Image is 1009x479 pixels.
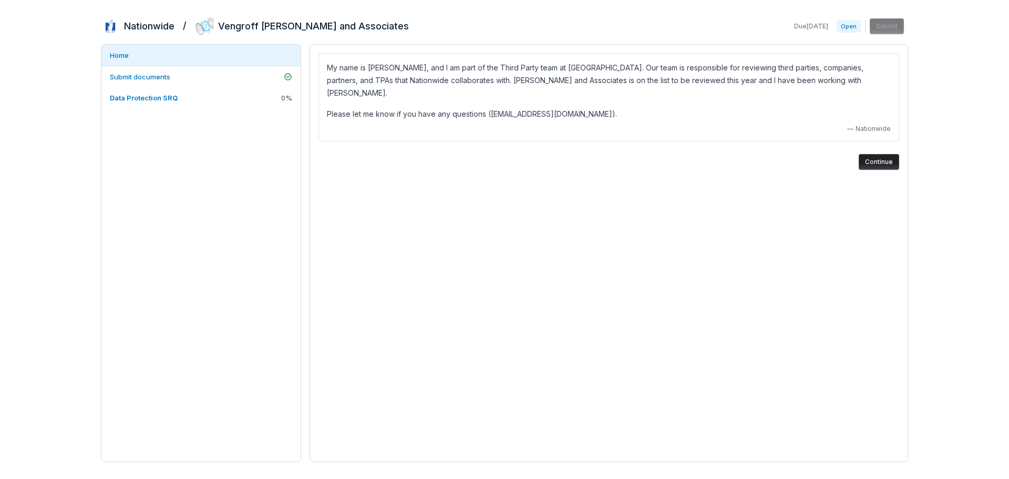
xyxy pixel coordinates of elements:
h2: Nationwide [124,19,174,33]
span: — [847,125,853,133]
span: 0 % [281,93,292,103]
p: Please let me know if you have any questions ([EMAIL_ADDRESS][DOMAIN_NAME]). [327,108,891,120]
button: Continue [859,154,899,170]
a: Submit documents [101,66,301,87]
span: Submit documents [110,73,170,81]
span: Data Protection SRQ [110,94,178,102]
h2: Vengroff [PERSON_NAME] and Associates [218,19,409,33]
h2: / [183,17,187,33]
a: Home [101,45,301,66]
span: Nationwide [856,125,891,133]
a: Data Protection SRQ0% [101,87,301,108]
span: Due [DATE] [794,22,828,30]
p: My name is [PERSON_NAME], and I am part of the Third Party team at [GEOGRAPHIC_DATA]. Our team is... [327,62,891,99]
span: Open [837,20,861,33]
